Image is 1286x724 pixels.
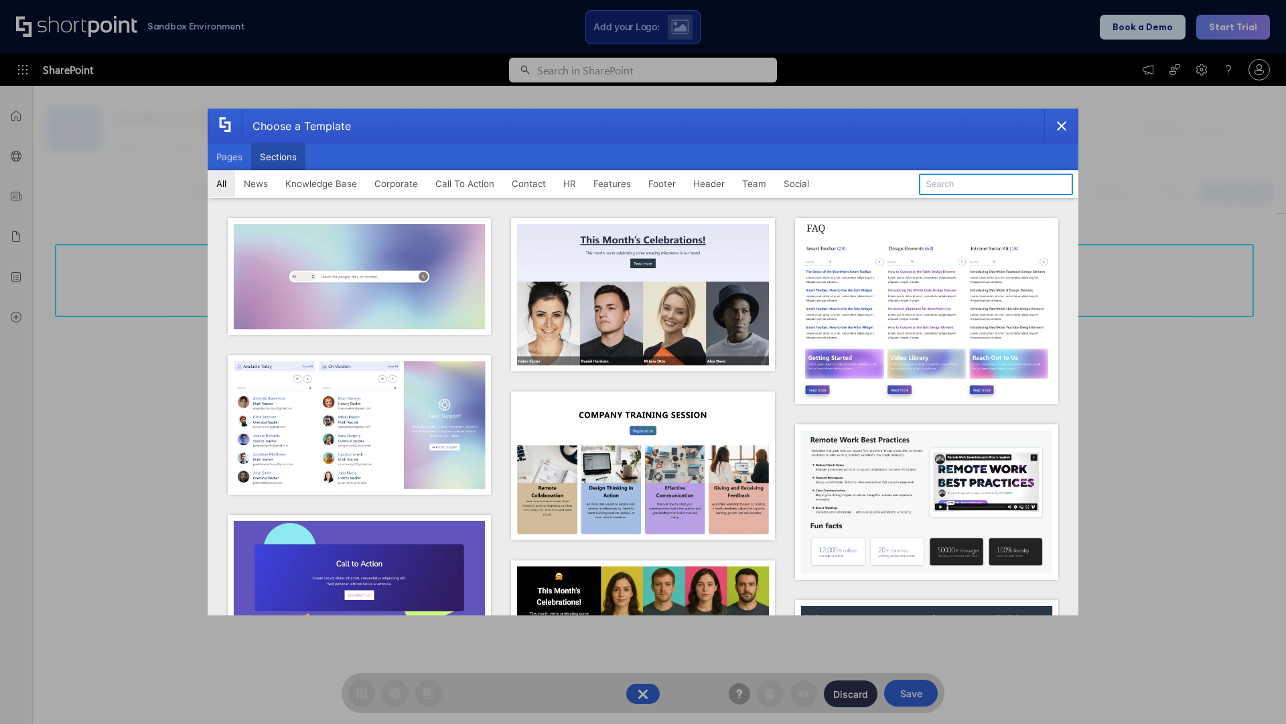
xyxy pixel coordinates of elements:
[208,143,251,170] button: Pages
[427,170,503,197] button: Call To Action
[503,170,555,197] button: Contact
[277,170,366,197] button: Knowledge Base
[242,109,351,143] div: Choose a Template
[640,170,685,197] button: Footer
[208,109,1078,615] div: template selector
[733,170,775,197] button: Team
[685,170,733,197] button: Header
[775,170,818,197] button: Social
[919,174,1073,195] input: Search
[585,170,640,197] button: Features
[1045,568,1286,724] iframe: Chat Widget
[366,170,427,197] button: Corporate
[251,143,305,170] button: Sections
[208,170,235,197] button: All
[555,170,585,197] button: HR
[235,170,277,197] button: News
